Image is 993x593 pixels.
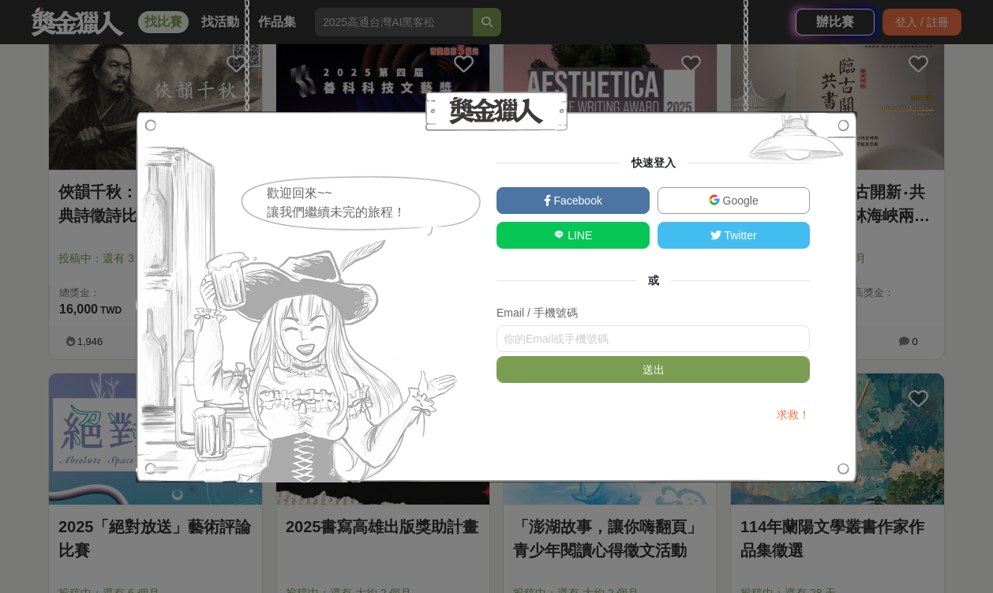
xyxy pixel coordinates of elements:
button: 送出 [497,356,810,383]
img: Signup [735,111,857,171]
span: Google [720,194,759,207]
div: 讓我們繼續未完的旅程！ [267,203,483,222]
img: LINE [553,229,564,240]
input: 你的Email或手機號碼 [497,325,810,352]
img: Signup [136,111,463,482]
span: 快速登入 [620,156,688,169]
span: LINE [564,229,592,242]
span: 或 [636,274,671,287]
div: 歡迎回來~~ [267,184,483,203]
div: Email / 手機號碼 [497,305,810,321]
a: 求救！ [777,408,810,421]
span: Twitter [721,229,757,242]
span: Facebook [551,194,602,207]
img: Google [709,194,720,205]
